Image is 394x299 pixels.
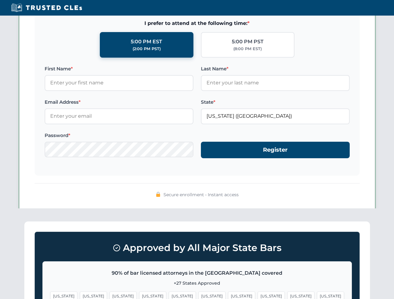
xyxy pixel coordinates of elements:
[201,98,350,106] label: State
[201,142,350,158] button: Register
[133,46,161,52] div: (2:00 PM PST)
[131,38,162,46] div: 5:00 PM EST
[45,65,193,73] label: First Name
[50,269,344,277] p: 90% of bar licensed attorneys in the [GEOGRAPHIC_DATA] covered
[42,240,352,256] h3: Approved by All Major State Bars
[45,132,193,139] label: Password
[45,98,193,106] label: Email Address
[201,75,350,91] input: Enter your last name
[163,191,239,198] span: Secure enrollment • Instant access
[50,280,344,287] p: +27 States Approved
[156,192,161,197] img: 🔒
[232,38,264,46] div: 5:00 PM PST
[45,19,350,27] span: I prefer to attend at the following time:
[45,108,193,124] input: Enter your email
[45,75,193,91] input: Enter your first name
[201,108,350,124] input: Florida (FL)
[9,3,84,12] img: Trusted CLEs
[201,65,350,73] label: Last Name
[233,46,262,52] div: (8:00 PM EST)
